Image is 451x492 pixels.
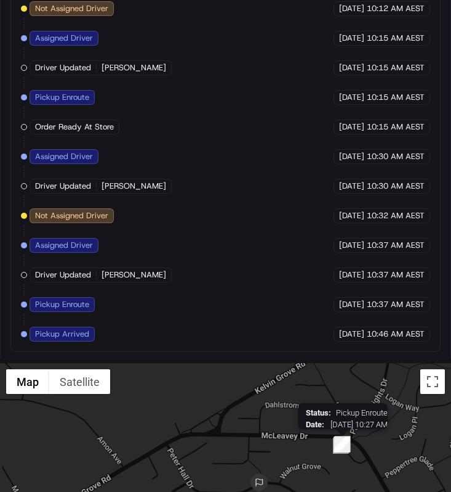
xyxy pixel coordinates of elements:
span: 10:12 AM AEST [367,3,425,14]
span: 10:15 AM AEST [367,62,425,73]
span: 10:37 AM AEST [367,269,425,281]
span: Pickup Enroute [335,408,387,417]
span: Not Assigned Driver [35,210,108,221]
span: [PERSON_NAME] [102,62,166,73]
span: 10:15 AM AEST [367,121,425,133]
span: Knowledge Base [25,179,94,191]
span: Assigned Driver [35,151,93,162]
button: Toggle fullscreen view [420,369,445,394]
span: Driver Updated [35,62,91,73]
div: We're available if you need us! [42,130,156,140]
span: 10:15 AM AEST [367,33,425,44]
span: 10:37 AM AEST [367,299,425,310]
input: Got a question? Start typing here... [32,80,222,92]
button: Show satellite imagery [49,369,110,394]
a: 📗Knowledge Base [7,174,99,196]
span: Pickup Enroute [35,299,89,310]
a: 💻API Documentation [99,174,202,196]
span: Assigned Driver [35,33,93,44]
span: [DATE] [339,299,364,310]
div: 4 [333,438,349,454]
img: 1736555255976-a54dd68f-1ca7-489b-9aae-adbdc363a1c4 [12,118,34,140]
span: [PERSON_NAME] [102,269,166,281]
button: Start new chat [209,121,224,136]
span: [DATE] [339,210,364,221]
span: [DATE] [339,3,364,14]
span: Status : [305,408,330,417]
span: Pickup Enroute [35,92,89,103]
span: [DATE] [339,240,364,251]
div: 5 [335,436,351,452]
div: 📗 [12,180,22,190]
span: Driver Updated [35,269,91,281]
div: Start new chat [42,118,202,130]
span: [DATE] [339,269,364,281]
span: Driver Updated [35,181,91,192]
span: [DATE] [339,33,364,44]
span: Date : [305,420,324,429]
span: Assigned Driver [35,240,93,251]
span: 10:37 AM AEST [367,240,425,251]
a: Powered byPylon [87,208,149,218]
span: Not Assigned Driver [35,3,108,14]
span: [DATE] [339,62,364,73]
span: [DATE] [339,181,364,192]
button: Show street map [6,369,49,394]
span: [DATE] [339,121,364,133]
span: Pylon [122,209,149,218]
span: Pickup Arrived [35,329,89,340]
span: [PERSON_NAME] [102,181,166,192]
span: API Documentation [116,179,198,191]
span: [DATE] [339,92,364,103]
span: 10:15 AM AEST [367,92,425,103]
img: Nash [12,12,37,37]
span: Order Ready At Store [35,121,114,133]
span: 10:32 AM AEST [367,210,425,221]
span: [DATE] [339,329,364,340]
span: 10:30 AM AEST [367,181,425,192]
div: 💻 [104,180,114,190]
p: Welcome 👋 [12,49,224,69]
span: 10:46 AM AEST [367,329,425,340]
span: 10:30 AM AEST [367,151,425,162]
div: 3 [333,437,349,453]
span: [DATE] [339,151,364,162]
span: [DATE] 10:27 AM [329,420,387,429]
